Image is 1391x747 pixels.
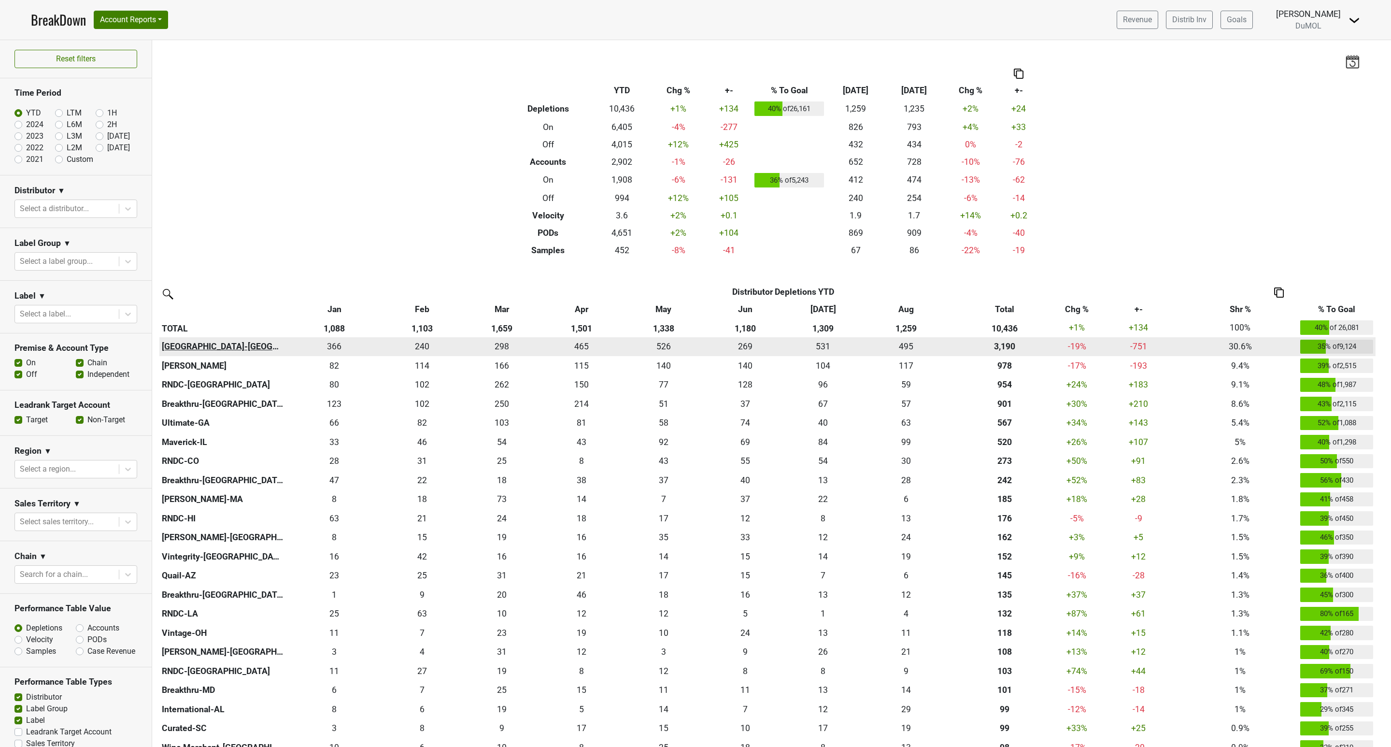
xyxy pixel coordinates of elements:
label: Chain [87,357,107,369]
label: 2022 [26,142,43,154]
h3: Chain [14,551,37,561]
span: ▼ [63,238,71,249]
div: 103 [464,417,540,429]
td: -4 % [943,224,998,242]
span: ▼ [44,445,52,457]
div: 69 [709,436,782,448]
div: 104 [786,359,860,372]
td: 1.9 [826,207,885,224]
label: PODs [87,634,107,646]
th: Mar: activate to sort column ascending [461,301,542,318]
div: +107 [1096,436,1180,448]
td: 4,015 [593,136,651,153]
td: 67 [826,242,885,259]
td: 54.166 [461,432,542,452]
th: 1,259 [862,318,950,337]
th: Off [504,189,593,207]
td: 95.833 [784,375,862,395]
th: [GEOGRAPHIC_DATA]-[GEOGRAPHIC_DATA] [159,337,285,357]
span: DuMOL [1295,21,1321,30]
h3: Leadrank Target Account [14,400,137,410]
div: 298 [464,340,540,353]
th: Samples [504,242,593,259]
td: 102.491 [383,394,461,414]
h3: Distributor [14,186,55,196]
td: 2,902 [593,153,651,171]
label: Depletions [26,622,62,634]
th: Jan: activate to sort column ascending [285,301,383,318]
a: Revenue [1117,11,1158,29]
span: ▼ [38,290,46,302]
th: 1,659 [461,318,542,337]
div: 59 [865,378,948,391]
th: Ultimate-GA [159,414,285,433]
td: 214.336 [542,394,620,414]
div: 262 [464,378,540,391]
td: +34 % [1060,414,1094,433]
td: +30 % [1060,394,1094,414]
div: 80 [288,378,381,391]
th: [PERSON_NAME] [159,356,285,375]
th: [DATE] [885,82,943,99]
td: 80.99 [542,414,620,433]
div: 40 [786,417,860,429]
td: 9.4% [1183,356,1298,375]
td: +105 [706,189,752,207]
th: 901.348 [950,394,1060,414]
th: Off [504,136,593,153]
td: 114.666 [542,356,620,375]
td: +425 [706,136,752,153]
td: 240.1 [383,337,461,357]
th: PODs [504,224,593,242]
div: 84 [786,436,860,448]
td: 66.671 [784,394,862,414]
div: 74 [709,417,782,429]
td: -13 % [943,171,998,190]
td: 434 [885,136,943,153]
td: 3.6 [593,207,651,224]
td: 80.4 [285,375,383,395]
label: Case Revenue [87,646,135,657]
td: 51.335 [621,394,707,414]
td: 452 [593,242,651,259]
div: -193 [1096,359,1180,372]
td: 139.834 [706,356,784,375]
div: 465 [545,340,618,353]
div: 82 [288,359,381,372]
td: 127.504 [706,375,784,395]
td: +33 [998,118,1039,136]
div: 140 [709,359,782,372]
a: BreakDown [31,10,86,30]
img: Copy to clipboard [1014,69,1023,79]
th: 1,338 [621,318,707,337]
td: 465.334 [542,337,620,357]
td: 8.6% [1183,394,1298,414]
img: Copy to clipboard [1274,287,1284,298]
div: 81 [545,417,618,429]
th: +-: activate to sort column ascending [1094,301,1183,318]
th: 519.831 [950,432,1060,452]
td: 365.7 [285,337,383,357]
td: 531.336 [784,337,862,357]
label: Non-Target [87,414,125,426]
td: +24 [998,99,1039,118]
label: Leadrank Target Account [26,726,112,738]
td: 1.7 [885,207,943,224]
div: 531 [786,340,860,353]
div: 37 [709,398,782,410]
label: Velocity [26,634,53,646]
td: 4,651 [593,224,651,242]
th: Maverick-IL [159,432,285,452]
label: 2H [107,119,117,130]
th: Shr %: activate to sort column ascending [1183,301,1298,318]
div: 115 [545,359,618,372]
td: 495 [862,337,950,357]
h3: Sales Territory [14,499,71,509]
td: 57.002 [862,394,950,414]
td: 122.51 [285,394,383,414]
label: Distributor [26,691,62,703]
td: 102.4 [383,375,461,395]
h3: Premise & Account Type [14,343,137,353]
th: 1,103 [383,318,461,337]
label: 2024 [26,119,43,130]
